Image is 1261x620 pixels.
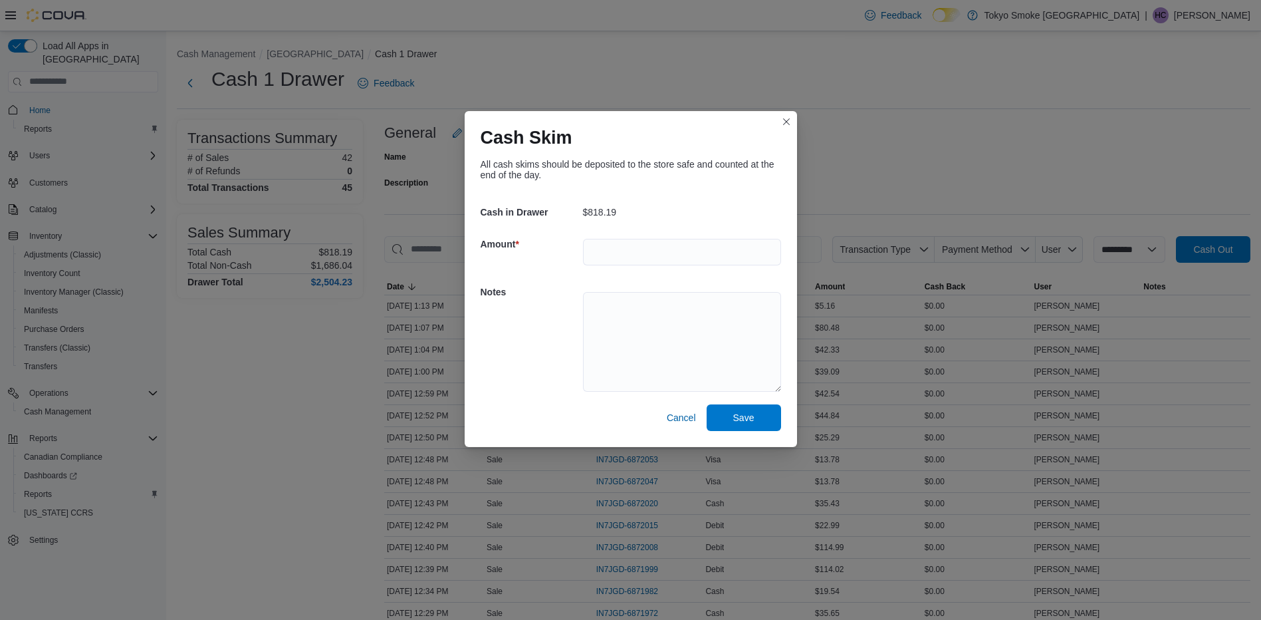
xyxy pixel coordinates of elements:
h1: Cash Skim [481,127,572,148]
div: All cash skims should be deposited to the store safe and counted at the end of the day. [481,159,781,180]
h5: Amount [481,231,580,257]
p: $818.19 [583,207,617,218]
span: Cancel [667,411,696,424]
span: Save [733,411,754,424]
button: Save [707,404,781,431]
button: Closes this modal window [778,114,794,130]
button: Cancel [661,404,701,431]
h5: Notes [481,279,580,305]
h5: Cash in Drawer [481,199,580,226]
